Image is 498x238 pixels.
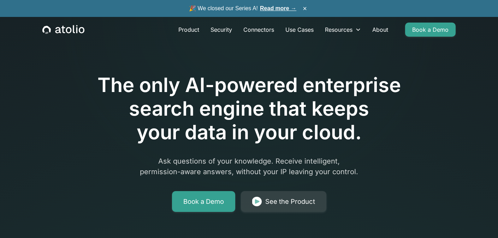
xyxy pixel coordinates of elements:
a: Security [205,23,238,37]
span: 🎉 We closed our Series A! [189,4,296,13]
a: home [42,25,84,34]
a: See the Product [241,191,326,212]
a: Book a Demo [405,23,456,37]
a: Product [173,23,205,37]
div: Resources [325,25,352,34]
a: Read more → [260,5,296,11]
a: About [367,23,394,37]
a: Connectors [238,23,280,37]
div: Resources [319,23,367,37]
h1: The only AI-powered enterprise search engine that keeps your data in your cloud. [68,73,430,145]
p: Ask questions of your knowledge. Receive intelligent, permission-aware answers, without your IP l... [113,156,385,177]
div: See the Product [265,197,315,207]
button: × [301,5,309,12]
a: Use Cases [280,23,319,37]
a: Book a Demo [172,191,235,212]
